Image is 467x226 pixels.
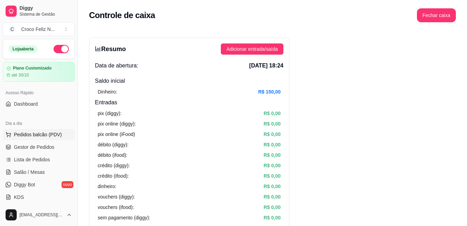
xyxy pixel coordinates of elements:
[3,118,75,129] div: Dia a dia
[3,129,75,140] button: Pedidos balcão (PDV)
[95,62,138,70] span: Data de abertura:
[264,214,281,221] article: R$ 0,00
[9,45,38,53] div: Loja aberta
[3,98,75,110] a: Dashboard
[221,43,283,55] button: Adicionar entrada/saída
[98,172,129,180] article: crédito (ifood):
[3,3,75,19] a: DiggySistema de Gestão
[3,87,75,98] div: Acesso Rápido
[95,44,126,54] h3: Resumo
[95,46,101,52] span: bar-chart
[98,183,116,190] article: dinheiro:
[14,131,62,138] span: Pedidos balcão (PDV)
[11,72,29,78] article: até 30/10
[21,26,55,33] div: Croco Feliz N ...
[14,169,45,176] span: Salão / Mesas
[3,142,75,153] a: Gestor de Pedidos
[19,212,64,218] span: [EMAIL_ADDRESS][DOMAIN_NAME]
[54,45,69,53] button: Alterar Status
[98,141,129,148] article: débito (diggy):
[98,214,150,221] article: sem pagamento (diggy):
[14,181,35,188] span: Diggy Bot
[95,77,283,85] h4: Saldo inícial
[264,183,281,190] article: R$ 0,00
[264,203,281,211] article: R$ 0,00
[98,88,117,96] article: Dinheiro:
[13,66,51,71] article: Plano Customizado
[89,10,155,21] h2: Controle de caixa
[264,110,281,117] article: R$ 0,00
[98,162,130,169] article: crédito (diggy):
[9,26,16,33] span: C
[3,62,75,82] a: Plano Customizadoaté 30/10
[19,11,72,17] span: Sistema de Gestão
[95,98,283,107] h4: Entradas
[19,5,72,11] span: Diggy
[3,179,75,190] a: Diggy Botnovo
[249,62,283,70] span: [DATE] 18:24
[264,130,281,138] article: R$ 0,00
[264,120,281,128] article: R$ 0,00
[98,203,134,211] article: vouchers (ifood):
[98,120,136,128] article: pix online (diggy):
[3,154,75,165] a: Lista de Pedidos
[3,207,75,223] button: [EMAIL_ADDRESS][DOMAIN_NAME]
[264,141,281,148] article: R$ 0,00
[226,45,278,53] span: Adicionar entrada/saída
[14,194,24,201] span: KDS
[3,192,75,203] a: KDS
[98,130,135,138] article: pix online (iFood)
[14,156,50,163] span: Lista de Pedidos
[264,172,281,180] article: R$ 0,00
[14,144,54,151] span: Gestor de Pedidos
[264,193,281,201] article: R$ 0,00
[3,22,75,36] button: Select a team
[417,8,456,22] button: Fechar caixa
[98,151,128,159] article: débito (ifood):
[98,193,135,201] article: vouchers (diggy):
[14,100,38,107] span: Dashboard
[264,151,281,159] article: R$ 0,00
[264,162,281,169] article: R$ 0,00
[258,88,281,96] article: R$ 150,00
[3,167,75,178] a: Salão / Mesas
[98,110,121,117] article: pix (diggy):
